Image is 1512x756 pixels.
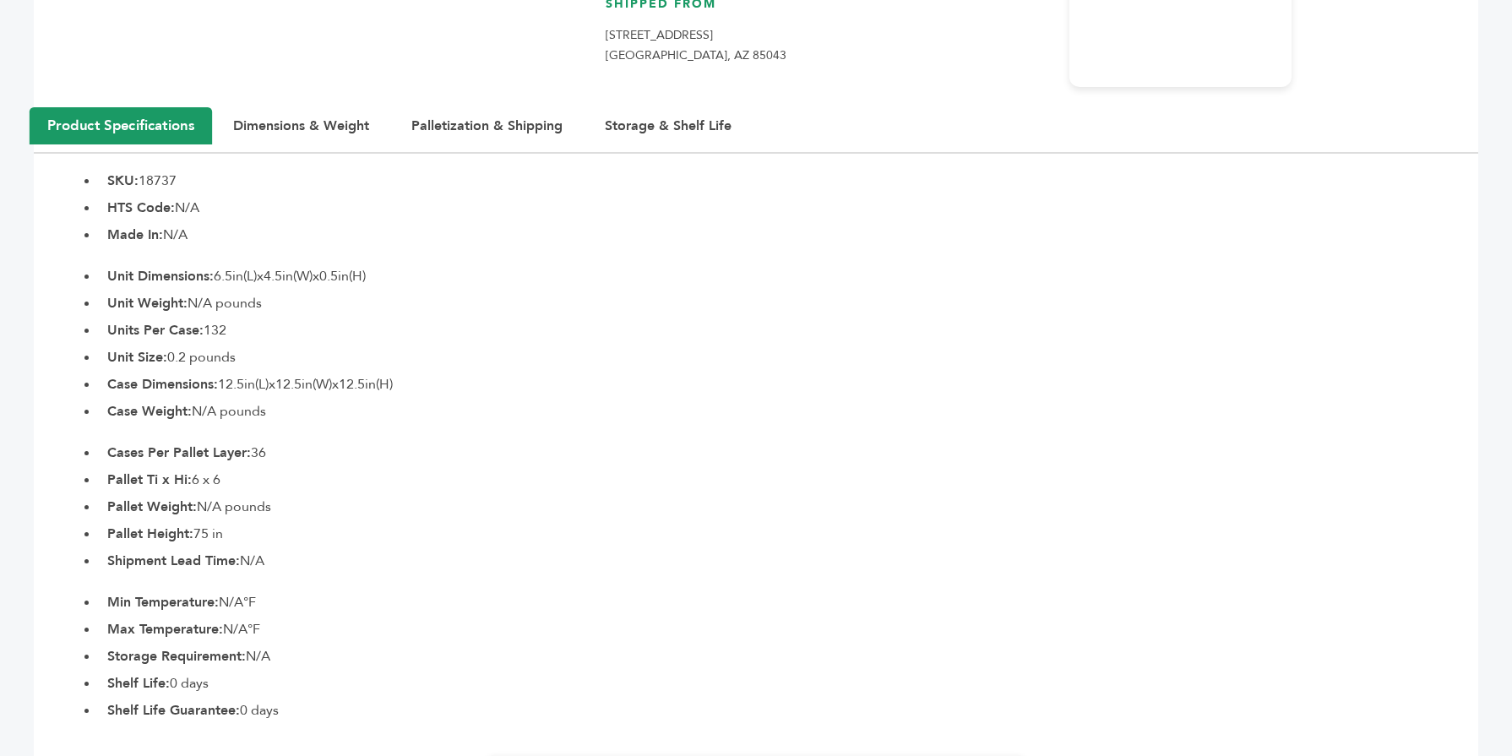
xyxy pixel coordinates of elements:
[99,497,1478,517] li: N/A pounds
[394,108,579,144] button: Palletization & Shipping
[99,225,1478,245] li: N/A
[588,108,748,144] button: Storage & Shelf Life
[107,620,223,639] b: Max Temperature:
[107,199,175,217] b: HTS Code:
[107,226,163,244] b: Made In:
[30,107,212,144] button: Product Specifications
[107,470,192,489] b: Pallet Ti x Hi:
[107,321,204,340] b: Units Per Case:
[99,401,1478,422] li: N/A pounds
[107,525,193,543] b: Pallet Height:
[107,348,167,367] b: Unit Size:
[99,551,1478,571] li: N/A
[107,498,197,516] b: Pallet Weight:
[99,320,1478,340] li: 132
[216,108,386,144] button: Dimensions & Weight
[107,443,251,462] b: Cases Per Pallet Layer:
[99,524,1478,544] li: 75 in
[99,470,1478,490] li: 6 x 6
[99,347,1478,367] li: 0.2 pounds
[99,171,1478,191] li: 18737
[107,593,219,612] b: Min Temperature:
[99,619,1478,639] li: N/A°F
[606,25,1052,66] p: [STREET_ADDRESS] [GEOGRAPHIC_DATA], AZ 85043
[99,646,1478,666] li: N/A
[99,673,1478,693] li: 0 days
[99,266,1478,286] li: 6.5in(L)x4.5in(W)x0.5in(H)
[99,374,1478,394] li: 12.5in(L)x12.5in(W)x12.5in(H)
[99,443,1478,463] li: 36
[107,171,139,190] b: SKU:
[107,701,240,720] b: Shelf Life Guarantee:
[99,700,1478,721] li: 0 days
[107,402,192,421] b: Case Weight:
[99,198,1478,218] li: N/A
[107,647,246,666] b: Storage Requirement:
[107,375,218,394] b: Case Dimensions:
[99,293,1478,313] li: N/A pounds
[107,267,214,286] b: Unit Dimensions:
[107,552,240,570] b: Shipment Lead Time:
[107,674,170,693] b: Shelf Life:
[107,294,188,313] b: Unit Weight:
[99,592,1478,612] li: N/A°F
